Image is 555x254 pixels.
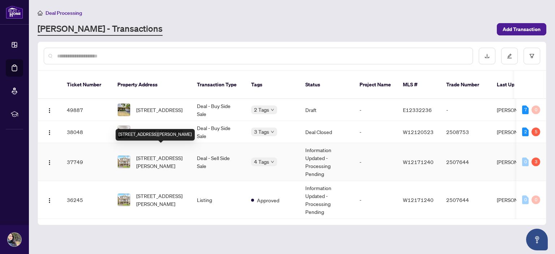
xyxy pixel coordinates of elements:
[529,53,534,59] span: filter
[532,128,540,136] div: 5
[507,53,512,59] span: edit
[257,196,279,204] span: Approved
[403,159,434,165] span: W12171240
[118,156,130,168] img: thumbnail-img
[136,154,185,170] span: [STREET_ADDRESS][PERSON_NAME]
[526,229,548,250] button: Open asap
[136,192,185,208] span: [STREET_ADDRESS][PERSON_NAME]
[354,121,397,143] td: -
[491,71,545,99] th: Last Updated By
[354,181,397,219] td: -
[136,106,182,114] span: [STREET_ADDRESS]
[61,99,112,121] td: 49887
[6,5,23,19] img: logo
[254,158,269,166] span: 4 Tags
[485,53,490,59] span: download
[254,128,269,136] span: 3 Tags
[47,160,52,165] img: Logo
[271,160,274,164] span: down
[522,128,529,136] div: 2
[271,108,274,112] span: down
[47,130,52,135] img: Logo
[245,71,300,99] th: Tags
[503,23,541,35] span: Add Transaction
[354,143,397,181] td: -
[118,126,130,138] img: thumbnail-img
[479,48,495,64] button: download
[403,107,432,113] span: E12332236
[271,130,274,134] span: down
[191,99,245,121] td: Deal - Buy Side Sale
[118,104,130,116] img: thumbnail-img
[440,99,491,121] td: -
[491,181,545,219] td: [PERSON_NAME]
[300,121,354,143] td: Deal Closed
[118,194,130,206] img: thumbnail-img
[47,198,52,203] img: Logo
[61,71,112,99] th: Ticket Number
[191,71,245,99] th: Transaction Type
[300,143,354,181] td: Information Updated - Processing Pending
[44,104,55,116] button: Logo
[300,181,354,219] td: Information Updated - Processing Pending
[532,158,540,166] div: 3
[61,181,112,219] td: 36245
[532,195,540,204] div: 0
[112,71,191,99] th: Property Address
[522,195,529,204] div: 0
[354,99,397,121] td: -
[440,121,491,143] td: 2508753
[501,48,518,64] button: edit
[61,143,112,181] td: 37749
[46,10,82,16] span: Deal Processing
[491,99,545,121] td: [PERSON_NAME]
[38,23,163,36] a: [PERSON_NAME] - Transactions
[403,197,434,203] span: W12171240
[524,48,540,64] button: filter
[491,121,545,143] td: [PERSON_NAME]
[116,129,195,141] div: [STREET_ADDRESS][PERSON_NAME]
[191,181,245,219] td: Listing
[440,143,491,181] td: 2507644
[440,181,491,219] td: 2507644
[61,121,112,143] td: 38048
[47,108,52,113] img: Logo
[38,10,43,16] span: home
[522,158,529,166] div: 0
[403,129,434,135] span: W12120523
[497,23,546,35] button: Add Transaction
[44,156,55,168] button: Logo
[300,99,354,121] td: Draft
[191,143,245,181] td: Deal - Sell Side Sale
[136,128,182,136] span: [STREET_ADDRESS]
[354,71,397,99] th: Project Name
[440,71,491,99] th: Trade Number
[491,143,545,181] td: [PERSON_NAME]
[44,126,55,138] button: Logo
[532,106,540,114] div: 0
[522,106,529,114] div: 7
[8,233,21,246] img: Profile Icon
[397,71,440,99] th: MLS #
[300,71,354,99] th: Status
[254,106,269,114] span: 2 Tags
[44,194,55,206] button: Logo
[191,121,245,143] td: Deal - Buy Side Sale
